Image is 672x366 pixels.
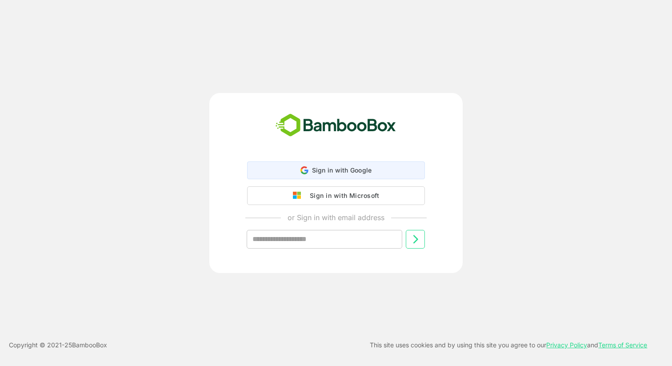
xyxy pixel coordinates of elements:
[370,340,647,350] p: This site uses cookies and by using this site you agree to our and
[598,341,647,349] a: Terms of Service
[305,190,379,201] div: Sign in with Microsoft
[271,111,401,140] img: bamboobox
[247,186,425,205] button: Sign in with Microsoft
[293,192,305,200] img: google
[312,166,372,174] span: Sign in with Google
[247,161,425,179] div: Sign in with Google
[546,341,587,349] a: Privacy Policy
[288,212,384,223] p: or Sign in with email address
[9,340,107,350] p: Copyright © 2021- 25 BambooBox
